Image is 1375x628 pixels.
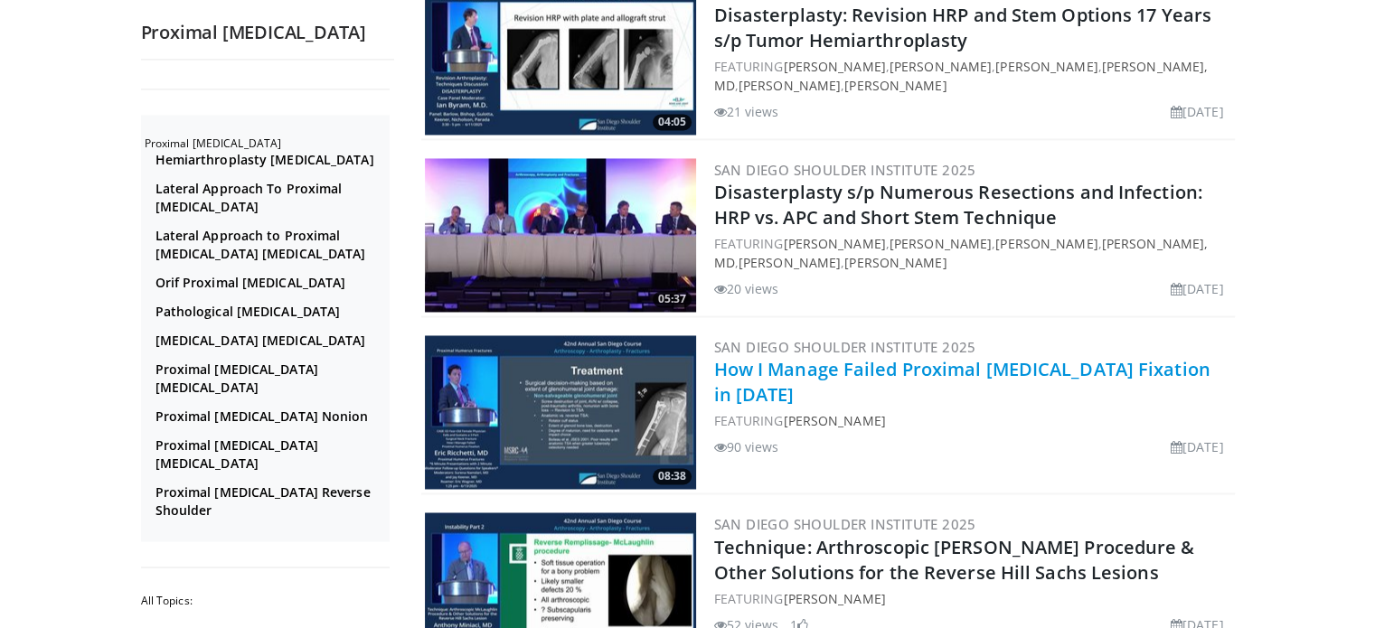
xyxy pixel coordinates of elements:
[155,408,385,426] a: Proximal [MEDICAL_DATA] Nonion
[783,235,885,252] a: [PERSON_NAME]
[1171,102,1224,121] li: [DATE]
[141,593,390,607] h2: All Topics:
[425,158,696,312] img: 7b57f22c-5213-4bef-a05f-3dadd91a2327.300x170_q85_crop-smart_upscale.jpg
[714,161,976,179] a: San Diego Shoulder Institute 2025
[714,234,1231,272] div: FEATURING , , , , ,
[1171,279,1224,298] li: [DATE]
[714,515,976,533] a: San Diego Shoulder Institute 2025
[653,114,692,130] span: 04:05
[425,335,696,489] img: acec60d6-ee99-415c-8f35-ba1cd6fe6eb4.300x170_q85_crop-smart_upscale.jpg
[995,235,1097,252] a: [PERSON_NAME]
[844,77,946,94] a: [PERSON_NAME]
[155,361,385,397] a: Proximal [MEDICAL_DATA] [MEDICAL_DATA]
[714,411,1231,430] div: FEATURING
[155,180,385,216] a: Lateral Approach To Proximal [MEDICAL_DATA]
[714,437,779,456] li: 90 views
[1171,437,1224,456] li: [DATE]
[714,279,779,298] li: 20 views
[155,274,385,292] a: Orif Proximal [MEDICAL_DATA]
[714,338,976,356] a: San Diego Shoulder Institute 2025
[783,412,885,429] a: [PERSON_NAME]
[890,235,992,252] a: [PERSON_NAME]
[155,303,385,321] a: Pathological [MEDICAL_DATA]
[995,58,1097,75] a: [PERSON_NAME]
[890,58,992,75] a: [PERSON_NAME]
[783,589,885,606] a: [PERSON_NAME]
[739,254,841,271] a: [PERSON_NAME]
[739,77,841,94] a: [PERSON_NAME]
[145,136,390,151] h2: Proximal [MEDICAL_DATA]
[155,436,385,473] a: Proximal [MEDICAL_DATA] [MEDICAL_DATA]
[425,158,696,312] a: 05:37
[714,357,1210,407] a: How I Manage Failed Proximal [MEDICAL_DATA] Fixation in [DATE]
[155,483,385,520] a: Proximal [MEDICAL_DATA] Reverse Shoulder
[714,3,1211,52] a: Disasterplasty: Revision HRP and Stem Options 17 Years s/p Tumor Hemiarthroplasty
[714,180,1202,230] a: Disasterplasty s/p Numerous Resections and Infection: HRP vs. APC and Short Stem Technique
[653,291,692,307] span: 05:37
[844,254,946,271] a: [PERSON_NAME]
[714,57,1231,95] div: FEATURING , , , , ,
[155,151,385,169] a: Hemiarthroplasty [MEDICAL_DATA]
[714,588,1231,607] div: FEATURING
[783,58,885,75] a: [PERSON_NAME]
[155,227,385,263] a: Lateral Approach to Proximal [MEDICAL_DATA] [MEDICAL_DATA]
[141,21,394,44] h2: Proximal [MEDICAL_DATA]
[714,534,1195,584] a: Technique: Arthroscopic [PERSON_NAME] Procedure & Other Solutions for the Reverse Hill Sachs Lesions
[714,102,779,121] li: 21 views
[653,468,692,484] span: 08:38
[155,332,385,350] a: [MEDICAL_DATA] [MEDICAL_DATA]
[425,335,696,489] a: 08:38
